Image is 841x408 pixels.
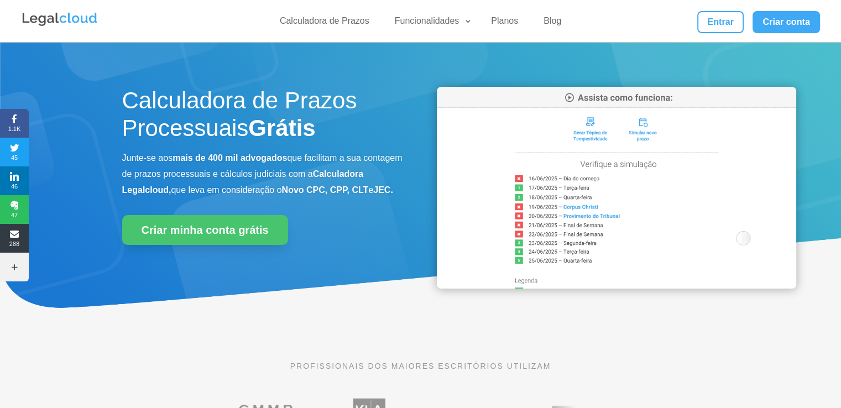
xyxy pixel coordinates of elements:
[122,215,288,245] a: Criar minha conta grátis
[373,185,393,195] b: JEC.
[388,15,473,32] a: Funcionalidades
[122,360,719,372] p: PROFISSIONAIS DOS MAIORES ESCRITÓRIOS UTILIZAM
[21,20,98,29] a: Logo da Legalcloud
[173,153,287,163] b: mais de 400 mil advogados
[437,281,796,290] a: Calculadora de Prazos Processuais da Legalcloud
[282,185,369,195] b: Novo CPC, CPP, CLT
[484,15,525,32] a: Planos
[248,115,315,141] strong: Grátis
[122,169,364,195] b: Calculadora Legalcloud,
[537,15,568,32] a: Blog
[697,11,744,33] a: Entrar
[122,150,404,198] p: Junte-se aos que facilitam a sua contagem de prazos processuais e cálculos judiciais com a que le...
[273,15,376,32] a: Calculadora de Prazos
[122,87,404,148] h1: Calculadora de Prazos Processuais
[21,11,98,28] img: Legalcloud Logo
[437,87,796,289] img: Calculadora de Prazos Processuais da Legalcloud
[753,11,820,33] a: Criar conta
